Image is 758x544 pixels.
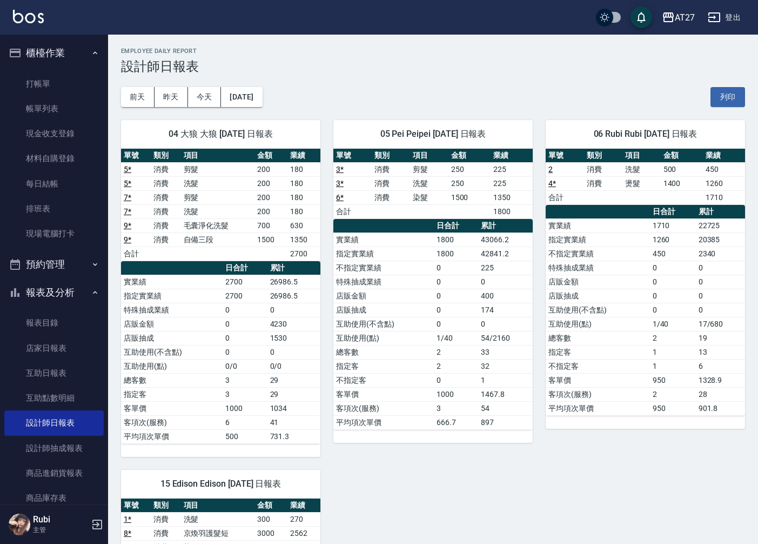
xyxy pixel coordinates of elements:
[650,247,696,261] td: 450
[333,275,434,289] td: 特殊抽成業績
[287,204,320,218] td: 180
[333,345,434,359] td: 總客數
[546,190,584,204] td: 合計
[434,401,478,415] td: 3
[546,149,745,205] table: a dense table
[151,526,180,540] td: 消費
[151,162,180,176] td: 消費
[491,162,533,176] td: 225
[121,359,223,373] td: 互助使用(點)
[121,303,223,317] td: 特殊抽成業績
[491,190,533,204] td: 1350
[121,59,745,74] h3: 設計師日報表
[546,373,650,387] td: 客單價
[267,359,320,373] td: 0/0
[254,499,287,513] th: 金額
[630,6,652,28] button: save
[478,289,533,303] td: 400
[4,278,104,307] button: 報表及分析
[546,345,650,359] td: 指定客
[33,514,88,525] h5: Rubi
[4,486,104,510] a: 商品庫存表
[434,233,478,247] td: 1800
[434,275,478,289] td: 0
[223,415,267,429] td: 6
[121,345,223,359] td: 互助使用(不含點)
[372,149,410,163] th: 類別
[372,190,410,204] td: 消費
[254,162,287,176] td: 200
[546,275,650,289] td: 店販金額
[4,336,104,361] a: 店家日報表
[661,176,703,190] td: 1400
[287,526,320,540] td: 2562
[434,247,478,261] td: 1800
[675,11,695,24] div: AT27
[223,429,267,443] td: 500
[434,345,478,359] td: 2
[181,218,255,233] td: 毛囊淨化洗髮
[696,345,745,359] td: 13
[151,218,180,233] td: 消費
[333,204,372,218] td: 合計
[491,204,533,218] td: 1800
[696,205,745,219] th: 累計
[267,401,320,415] td: 1034
[4,461,104,486] a: 商品進銷貨報表
[434,317,478,331] td: 0
[4,410,104,435] a: 設計師日報表
[546,205,745,416] table: a dense table
[650,401,696,415] td: 950
[181,149,255,163] th: 項目
[650,261,696,275] td: 0
[287,499,320,513] th: 業績
[254,218,287,233] td: 700
[696,373,745,387] td: 1328.9
[267,261,320,275] th: 累計
[372,162,410,176] td: 消費
[333,261,434,275] td: 不指定實業績
[478,247,533,261] td: 42841.2
[650,331,696,345] td: 2
[223,289,267,303] td: 2700
[478,275,533,289] td: 0
[478,317,533,331] td: 0
[696,317,745,331] td: 17/680
[121,387,223,401] td: 指定客
[181,190,255,204] td: 剪髮
[151,190,180,204] td: 消費
[696,401,745,415] td: 901.8
[223,387,267,401] td: 3
[287,218,320,233] td: 630
[696,275,745,289] td: 0
[696,233,745,247] td: 20385
[703,176,745,190] td: 1260
[478,331,533,345] td: 54/2160
[13,10,44,23] img: Logo
[267,345,320,359] td: 0
[267,289,320,303] td: 26986.5
[478,233,533,247] td: 43066.2
[151,499,180,513] th: 類別
[584,149,622,163] th: 類別
[661,162,703,176] td: 500
[223,317,267,331] td: 0
[4,386,104,410] a: 互助點數明細
[181,204,255,218] td: 洗髮
[434,261,478,275] td: 0
[254,233,287,247] td: 1500
[155,87,188,107] button: 昨天
[410,149,448,163] th: 項目
[584,162,622,176] td: 消費
[121,261,320,444] table: a dense table
[223,303,267,317] td: 0
[434,303,478,317] td: 0
[4,310,104,335] a: 報表目錄
[478,373,533,387] td: 1
[333,415,434,429] td: 平均項次單價
[254,149,287,163] th: 金額
[650,317,696,331] td: 1/40
[267,387,320,401] td: 29
[181,512,255,526] td: 洗髮
[346,129,520,140] span: 05 Pei Peipei [DATE] 日報表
